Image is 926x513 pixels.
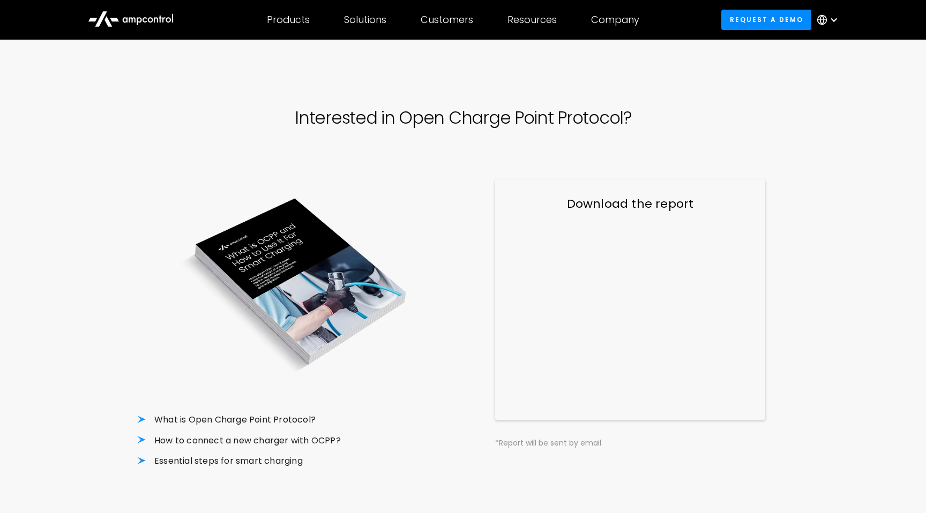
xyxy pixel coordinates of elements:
div: Company [591,14,639,26]
img: OCPP Report [137,179,454,388]
li: Essential steps for smart charging [137,455,454,467]
div: Products [267,14,310,26]
li: How to connect a new charger with OCPP? [137,435,454,447]
div: Resources [507,14,557,26]
div: Customers [421,14,473,26]
iframe: Form 0 [517,226,743,404]
a: Request a demo [721,10,811,29]
div: Solutions [344,14,386,26]
h1: Interested in Open Charge Point Protocol? [295,108,631,128]
h3: Download the report [517,196,743,213]
div: *Report will be sent by email [495,437,765,449]
li: What is Open Charge Point Protocol? [137,414,454,426]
